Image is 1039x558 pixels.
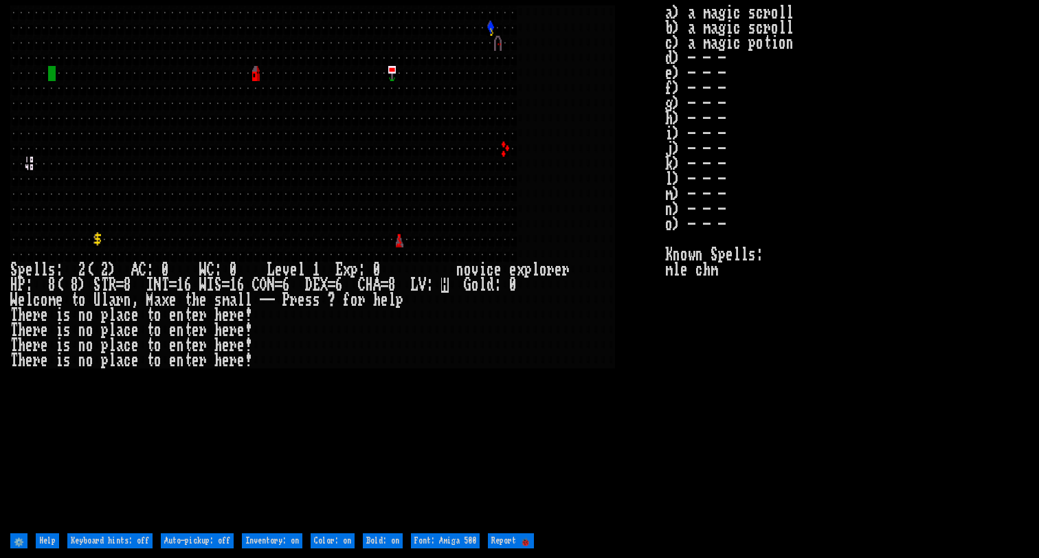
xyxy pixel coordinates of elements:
div: p [101,323,109,338]
div: h [192,293,199,308]
div: s [63,308,71,323]
div: S [93,278,101,293]
div: r [230,323,237,338]
div: d [487,278,494,293]
div: e [25,353,33,368]
div: e [237,323,245,338]
div: f [343,293,350,308]
div: , [131,293,139,308]
div: o [154,353,161,368]
div: r [199,353,207,368]
div: r [562,263,570,278]
div: p [101,353,109,368]
div: 6 [184,278,192,293]
div: r [230,353,237,368]
div: 8 [124,278,131,293]
div: t [184,353,192,368]
div: l [479,278,487,293]
div: e [192,338,199,353]
div: r [290,293,298,308]
div: e [169,308,177,323]
div: l [33,263,41,278]
div: l [237,293,245,308]
div: x [343,263,350,278]
div: e [25,308,33,323]
div: l [109,338,116,353]
div: : [214,263,222,278]
div: 8 [388,278,396,293]
div: r [230,338,237,353]
div: a [116,323,124,338]
div: o [78,293,86,308]
input: Auto-pickup: off [161,533,234,548]
div: C [358,278,366,293]
div: C [207,263,214,278]
div: ( [56,278,63,293]
div: O [260,278,267,293]
div: L [267,263,275,278]
div: a [116,338,124,353]
div: e [237,308,245,323]
div: W [199,263,207,278]
div: t [184,293,192,308]
div: o [86,353,93,368]
div: a [116,353,124,368]
div: - [260,293,267,308]
div: x [161,293,169,308]
div: e [555,263,562,278]
div: 0 [230,263,237,278]
div: ! [245,338,252,353]
div: l [109,308,116,323]
div: t [146,338,154,353]
div: e [25,338,33,353]
div: ! [245,353,252,368]
div: e [169,338,177,353]
input: Help [36,533,59,548]
div: 6 [282,278,290,293]
div: h [214,353,222,368]
div: p [101,338,109,353]
div: r [199,323,207,338]
div: T [10,353,18,368]
div: c [124,323,131,338]
div: l [41,263,48,278]
div: l [298,263,305,278]
div: x [517,263,524,278]
div: o [86,323,93,338]
div: c [124,338,131,353]
div: 2 [101,263,109,278]
input: Inventory: on [242,533,302,548]
stats: a) a magic scroll b) a magic scroll c) a magic potion d) - - - e) - - - f) - - - g) - - - h) - - ... [665,5,1029,530]
div: i [56,323,63,338]
div: c [124,308,131,323]
div: s [214,293,222,308]
div: N [154,278,161,293]
div: c [33,293,41,308]
div: s [63,353,71,368]
div: 0 [373,263,381,278]
div: r [33,308,41,323]
input: Bold: on [363,533,403,548]
div: l [532,263,539,278]
div: = [328,278,335,293]
div: t [184,308,192,323]
input: ⚙️ [10,533,27,548]
div: o [86,308,93,323]
div: s [48,263,56,278]
div: p [18,263,25,278]
div: o [464,263,471,278]
div: i [479,263,487,278]
div: r [358,293,366,308]
div: l [109,323,116,338]
div: : [25,278,33,293]
input: Report 🐞 [488,533,534,548]
div: e [131,353,139,368]
div: r [199,338,207,353]
div: o [154,308,161,323]
div: i [56,308,63,323]
div: a [230,293,237,308]
div: t [184,338,192,353]
div: l [388,293,396,308]
div: e [25,323,33,338]
div: e [494,263,502,278]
